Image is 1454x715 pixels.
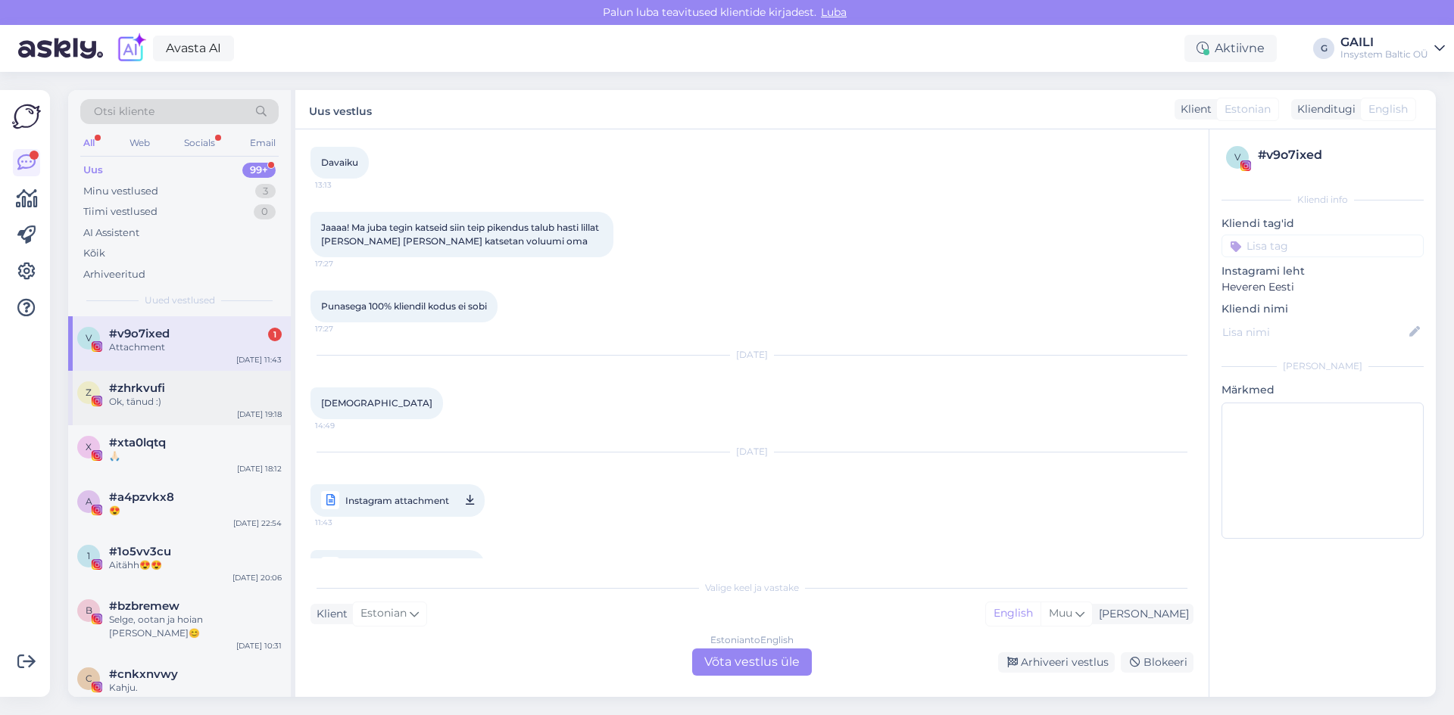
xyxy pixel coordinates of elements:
[1222,301,1424,317] p: Kliendi nimi
[309,99,372,120] label: Uus vestlus
[692,648,812,676] div: Võta vestlus üle
[109,490,174,504] span: #a4pzvkx8
[310,550,485,583] a: Instagram attachment11:47
[109,449,282,463] div: 🙏🏻
[1234,151,1240,163] span: v
[109,599,179,613] span: #bzbremew
[1222,235,1424,257] input: Lisa tag
[360,605,407,622] span: Estonian
[1225,101,1271,117] span: Estonian
[1222,279,1424,295] p: Heveren Eesti
[315,179,372,191] span: 13:13
[1222,359,1424,373] div: [PERSON_NAME]
[12,102,41,131] img: Askly Logo
[315,323,372,334] span: 17:27
[1222,382,1424,398] p: Märkmed
[1340,36,1428,48] div: GAILI
[345,491,449,510] span: Instagram attachment
[310,581,1193,595] div: Valige keel ja vastake
[1222,324,1406,340] input: Lisa nimi
[255,184,276,199] div: 3
[1340,48,1428,61] div: Insystem Baltic OÜ
[315,513,372,532] span: 11:43
[235,695,282,706] div: [DATE] 14:38
[345,557,449,576] span: Instagram attachment
[109,504,282,518] div: 😍
[236,640,282,651] div: [DATE] 10:31
[109,381,165,395] span: #zhrkvufi
[1093,606,1189,622] div: [PERSON_NAME]
[86,605,92,616] span: b
[80,133,98,153] div: All
[1368,101,1408,117] span: English
[1049,606,1072,620] span: Muu
[1222,216,1424,232] p: Kliendi tag'id
[145,294,215,307] span: Uued vestlused
[232,572,282,583] div: [DATE] 20:06
[109,667,178,681] span: #cnkxnvwy
[310,606,348,622] div: Klient
[998,652,1115,673] div: Arhiveeri vestlus
[109,545,171,558] span: #1o5vv3cu
[233,518,282,529] div: [DATE] 22:54
[310,348,1193,362] div: [DATE]
[83,246,105,261] div: Kõik
[94,104,154,120] span: Otsi kliente
[321,157,358,168] span: Davaiku
[87,550,90,561] span: 1
[1313,38,1334,59] div: G
[153,36,234,61] a: Avasta AI
[1222,193,1424,207] div: Kliendi info
[310,484,485,517] a: Instagram attachment11:43
[237,463,282,474] div: [DATE] 18:12
[986,602,1041,625] div: English
[109,436,166,449] span: #xta0lqtq
[83,267,145,282] div: Arhiveeritud
[83,204,158,219] div: Tiimi vestlused
[236,354,282,365] div: [DATE] 11:43
[86,387,92,398] span: z
[310,445,1193,459] div: [DATE]
[1222,263,1424,279] p: Instagrami leht
[247,133,279,153] div: Email
[115,33,147,64] img: explore-ai
[109,613,282,640] div: Selge, ootan ja hoian [PERSON_NAME]😊
[83,184,158,199] div: Minu vestlused
[816,5,851,19] span: Luba
[109,340,282,354] div: Attachment
[181,133,218,153] div: Socials
[1121,652,1193,673] div: Blokeeri
[86,496,92,507] span: a
[1258,146,1419,164] div: # v9o7ixed
[1291,101,1356,117] div: Klienditugi
[86,332,92,344] span: v
[242,163,276,178] div: 99+
[268,328,282,341] div: 1
[126,133,153,153] div: Web
[83,163,103,178] div: Uus
[109,558,282,572] div: Aitähh😍😍
[83,225,139,241] div: AI Assistent
[1175,101,1212,117] div: Klient
[86,441,92,452] span: x
[109,395,282,409] div: Ok, tänud :)
[315,420,372,431] span: 14:49
[315,258,372,269] span: 17:27
[1340,36,1445,61] a: GAILIInsystem Baltic OÜ
[1184,35,1277,62] div: Aktiivne
[321,222,601,247] span: Jaaaa! Ma juba tegin katseid siin teip pikendus talub hasti lillat [PERSON_NAME] [PERSON_NAME] ka...
[109,681,282,695] div: Kahju.
[321,300,487,312] span: Punasega 100% kliendil kodus ei sobi
[321,397,432,409] span: [DEMOGRAPHIC_DATA]
[710,633,794,647] div: Estonian to English
[86,673,92,684] span: c
[109,327,170,340] span: #v9o7ixed
[237,409,282,420] div: [DATE] 19:18
[254,204,276,219] div: 0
